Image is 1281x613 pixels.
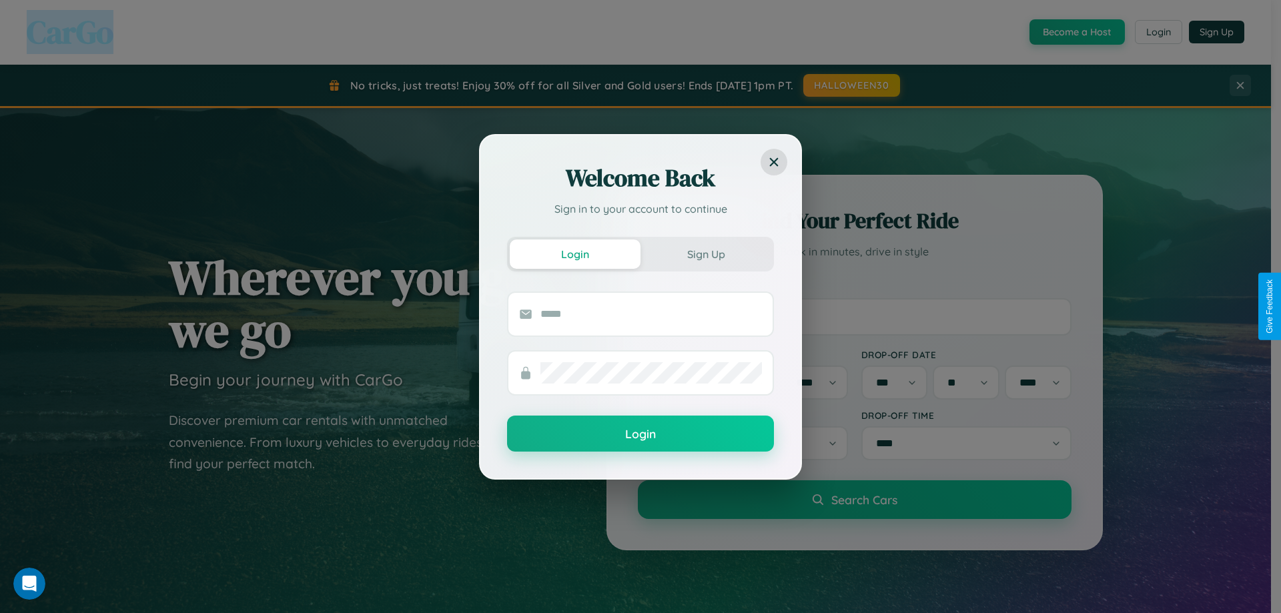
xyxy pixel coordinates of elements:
[510,239,640,269] button: Login
[640,239,771,269] button: Sign Up
[1265,279,1274,334] div: Give Feedback
[507,201,774,217] p: Sign in to your account to continue
[13,568,45,600] iframe: Intercom live chat
[507,162,774,194] h2: Welcome Back
[507,416,774,452] button: Login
